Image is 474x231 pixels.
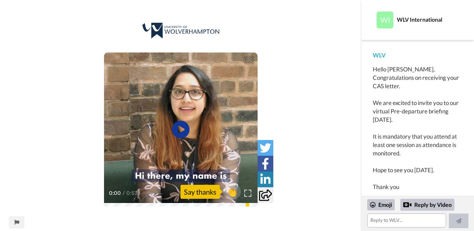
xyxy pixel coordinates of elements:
div: Reply by Video [400,199,454,211]
span: 👏 [223,186,241,197]
span: 0:53 [126,189,139,197]
img: Profile Image [377,12,393,28]
span: 0:00 [109,189,121,197]
div: Hello [PERSON_NAME], Congratulations on receiving your CAS letter. We are excited to invite you t... [373,65,463,191]
div: Say thanks [180,185,220,199]
span: / [123,189,125,197]
div: Reply by Video [403,201,412,209]
img: 0a2bfc76-1499-422d-ad4e-557cedd87c03 [142,23,219,39]
div: WLV [373,51,463,59]
div: Emoji [367,199,395,210]
img: Full screen [244,190,251,197]
div: CC [245,57,253,64]
div: WLV International [397,16,462,23]
button: 👏 [223,184,241,199]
